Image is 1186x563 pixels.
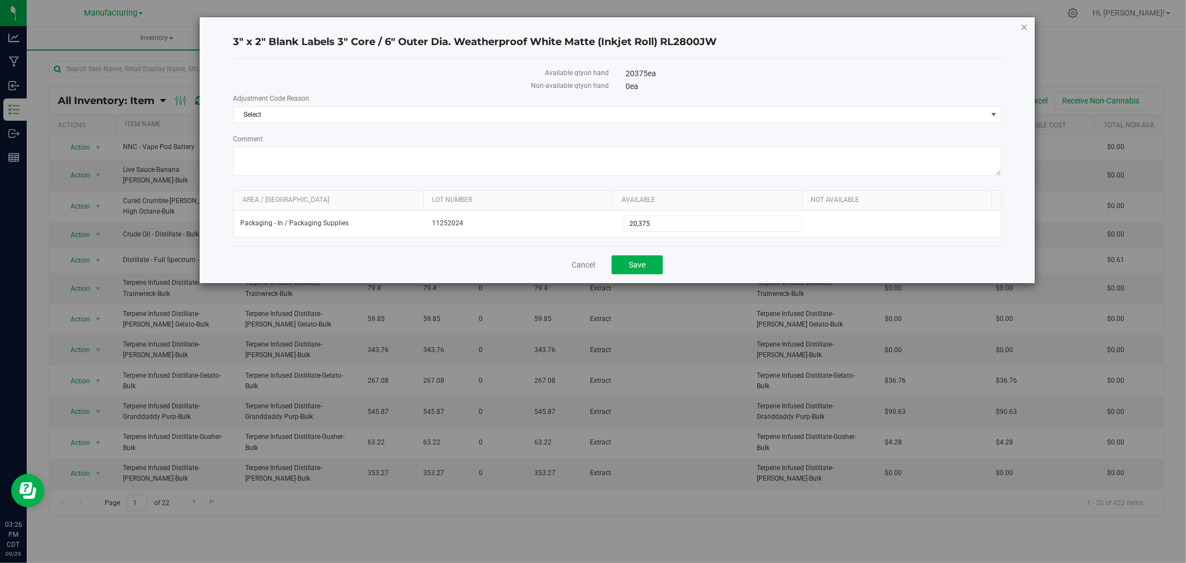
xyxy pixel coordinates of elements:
[987,107,1001,122] span: select
[584,82,609,90] span: on hand
[242,196,419,205] a: Area / [GEOGRAPHIC_DATA]
[233,134,1001,144] label: Comment
[572,259,595,270] a: Cancel
[233,81,609,91] label: Non-available qty
[233,35,1001,50] h4: 3" x 2" Blank Labels 3" Core / 6" Outer Dia. Weatherproof White Matte (Inkjet Roll) RL2800JW
[626,82,638,91] span: 0
[233,68,609,78] label: Available qty
[432,196,608,205] a: Lot Number
[612,255,663,274] button: Save
[629,260,646,269] span: Save
[432,218,611,229] span: 11252024
[234,107,987,122] span: Select
[624,216,802,231] input: 20,375
[622,196,798,205] a: Available
[11,474,44,507] iframe: Resource center
[626,69,656,78] span: 20375
[648,69,656,78] span: ea
[584,69,609,77] span: on hand
[811,196,987,205] a: Not Available
[233,93,1001,103] label: Adjustment Code Reason
[240,218,349,229] span: Packaging - In / Packaging Supplies
[630,82,638,91] span: ea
